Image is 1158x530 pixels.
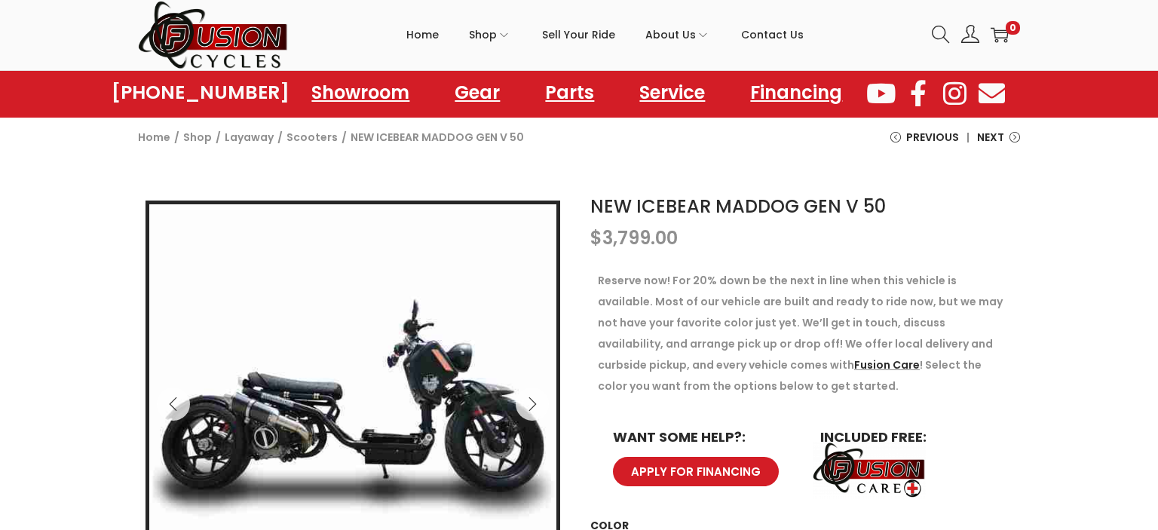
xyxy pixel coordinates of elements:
[991,26,1009,44] a: 0
[890,127,959,159] a: Previous
[977,127,1004,148] span: Next
[469,1,512,69] a: Shop
[174,127,179,148] span: /
[613,430,790,444] h6: WANT SOME HELP?:
[598,270,1012,397] p: Reserve now! For 20% down be the next in line when this vehicle is available. Most of our vehicle...
[342,127,347,148] span: /
[469,16,497,54] span: Shop
[530,75,609,110] a: Parts
[854,357,920,372] a: Fusion Care
[645,1,711,69] a: About Us
[542,1,615,69] a: Sell Your Ride
[440,75,515,110] a: Gear
[296,75,857,110] nav: Menu
[820,430,997,444] h6: INCLUDED FREE:
[590,225,678,250] bdi: 3,799.00
[977,127,1020,159] a: Next
[645,16,696,54] span: About Us
[225,130,274,145] a: Layaway
[138,130,170,145] a: Home
[296,75,424,110] a: Showroom
[741,1,804,69] a: Contact Us
[590,225,602,250] span: $
[351,127,524,148] span: NEW ICEBEAR MADDOG GEN V 50
[216,127,221,148] span: /
[631,466,761,477] span: APPLY FOR FINANCING
[624,75,720,110] a: Service
[112,82,289,103] a: [PHONE_NUMBER]
[516,388,549,421] button: Next
[286,130,338,145] a: Scooters
[542,16,615,54] span: Sell Your Ride
[157,388,190,421] button: Previous
[277,127,283,148] span: /
[741,16,804,54] span: Contact Us
[406,16,439,54] span: Home
[406,1,439,69] a: Home
[183,130,212,145] a: Shop
[906,127,959,148] span: Previous
[289,1,921,69] nav: Primary navigation
[735,75,857,110] a: Financing
[613,457,779,486] a: APPLY FOR FINANCING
